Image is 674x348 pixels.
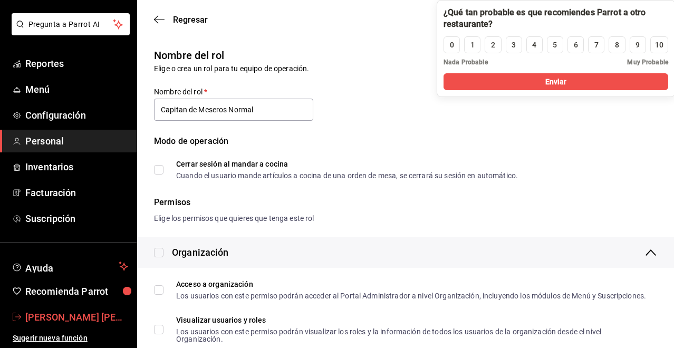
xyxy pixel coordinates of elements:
button: 6 [567,36,584,53]
button: 1 [464,36,480,53]
div: 7 [594,40,599,51]
span: Pregunta a Parrot AI [28,19,113,30]
span: Suscripción [25,211,128,226]
div: 9 [636,40,640,51]
div: Permisos [154,196,657,209]
label: Nombre del rol [154,88,313,95]
div: 3 [512,40,516,51]
span: Recomienda Parrot [25,284,128,298]
button: 10 [650,36,668,53]
div: Organización [172,245,229,259]
span: Nada Probable [444,57,488,67]
button: 8 [609,36,625,53]
span: Sugerir nueva función [13,333,128,344]
span: Facturación [25,186,128,200]
div: 5 [553,40,557,51]
a: Pregunta a Parrot AI [7,26,130,37]
div: 0 [450,40,454,51]
span: Menú [25,82,128,96]
span: Elige o crea un rol para tu equipo de operación. [154,64,309,73]
span: Personal [25,134,128,148]
span: Muy Probable [627,57,668,67]
div: Visualizar usuarios y roles [176,316,649,324]
div: 6 [574,40,578,51]
div: 1 [470,40,475,51]
span: Configuración [25,108,128,122]
span: Ayuda [25,260,114,273]
button: 3 [506,36,522,53]
div: Cerrar sesión al mandar a cocina [176,160,518,168]
div: Elige los permisos que quieres que tenga este rol [154,213,657,224]
div: 8 [615,40,619,51]
span: Inventarios [25,160,128,174]
span: Regresar [173,15,208,25]
div: Acceso a organización [176,281,646,288]
div: Nombre del rol [154,47,657,63]
button: 0 [444,36,460,53]
button: Enviar [444,73,668,90]
button: 7 [588,36,604,53]
button: 2 [485,36,501,53]
button: 4 [526,36,543,53]
div: ¿Qué tan probable es que recomiendes Parrot a otro restaurante? [444,7,668,30]
div: Cuando el usuario mande artículos a cocina de una orden de mesa, se cerrará su sesión en automático. [176,172,518,179]
div: Los usuarios con este permiso podrán visualizar los roles y la información de todos los usuarios ... [176,328,649,343]
span: Enviar [545,76,567,88]
span: Reportes [25,56,128,71]
button: Regresar [154,15,208,25]
div: 10 [655,40,663,51]
button: Pregunta a Parrot AI [12,13,130,35]
button: 5 [547,36,563,53]
button: 9 [630,36,646,53]
div: 2 [491,40,495,51]
div: Modo de operación [154,135,657,160]
div: 4 [532,40,536,51]
div: Los usuarios con este permiso podrán acceder al Portal Administrador a nivel Organización, incluy... [176,292,646,299]
span: [PERSON_NAME] [PERSON_NAME] [25,310,128,324]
